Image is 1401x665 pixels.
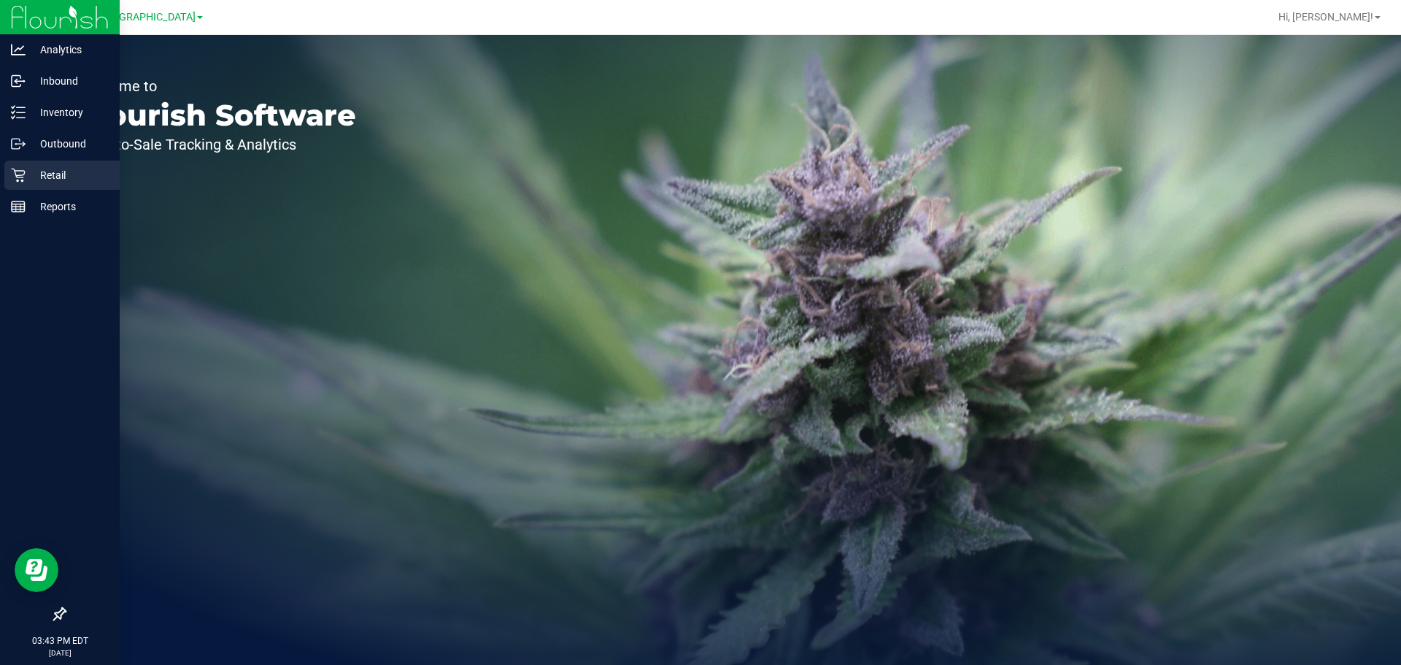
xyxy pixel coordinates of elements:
[11,74,26,88] inline-svg: Inbound
[79,137,356,152] p: Seed-to-Sale Tracking & Analytics
[26,41,113,58] p: Analytics
[7,634,113,647] p: 03:43 PM EDT
[26,72,113,90] p: Inbound
[96,11,196,23] span: [GEOGRAPHIC_DATA]
[11,105,26,120] inline-svg: Inventory
[26,104,113,121] p: Inventory
[11,168,26,182] inline-svg: Retail
[79,101,356,130] p: Flourish Software
[11,137,26,151] inline-svg: Outbound
[11,199,26,214] inline-svg: Reports
[11,42,26,57] inline-svg: Analytics
[26,135,113,153] p: Outbound
[79,79,356,93] p: Welcome to
[7,647,113,658] p: [DATE]
[26,198,113,215] p: Reports
[15,548,58,592] iframe: Resource center
[1278,11,1373,23] span: Hi, [PERSON_NAME]!
[26,166,113,184] p: Retail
